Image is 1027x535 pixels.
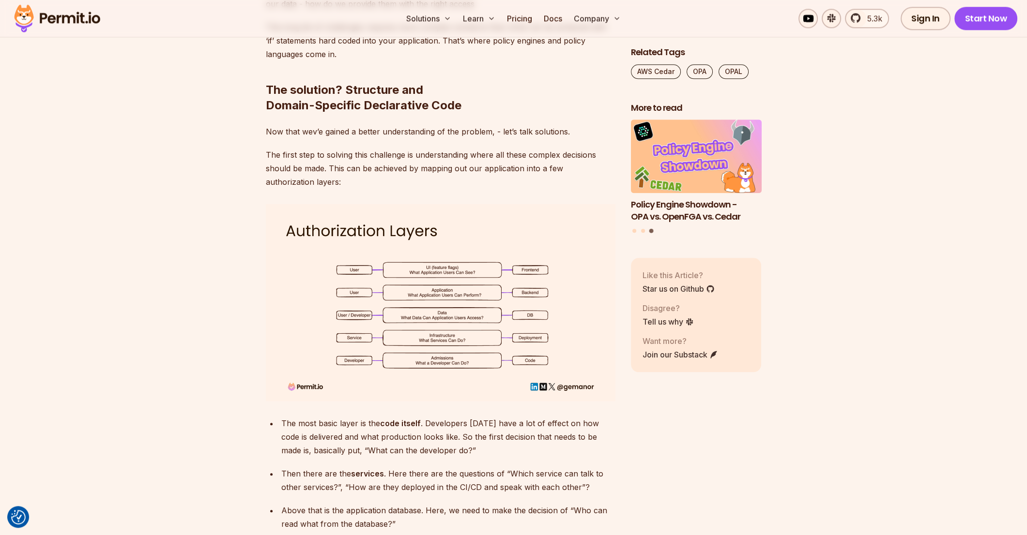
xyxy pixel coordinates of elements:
p: Disagree? [643,302,694,314]
button: Go to slide 3 [649,229,654,233]
a: Star us on Github [643,283,715,295]
a: 5.3k [845,9,889,28]
strong: code itself [380,418,421,428]
button: Consent Preferences [11,510,26,524]
strong: services [351,469,384,478]
button: Learn [459,9,499,28]
a: Join our Substack [643,349,718,360]
div: Then there are the . Here there are the questions of “Which service can talk to other services?”,... [281,467,615,494]
button: Company [570,9,625,28]
p: This long list of challenges requires more complex solutions than what can be achieved with ‘if’ ... [266,20,615,61]
img: Revisit consent button [11,510,26,524]
a: Tell us why [643,316,694,327]
h2: Related Tags [631,46,762,59]
a: OPA [687,64,713,79]
p: The first step to solving this challenge is understanding where all these complex decisions shoul... [266,148,615,189]
div: Posts [631,120,762,235]
span: 5.3k [861,13,882,24]
button: Go to slide 2 [641,229,645,233]
h3: Policy Engine Showdown - OPA vs. OpenFGA vs. Cedar [631,199,762,223]
h2: More to read [631,102,762,114]
p: Now that wev’e gained a better understanding of the problem, - let’s talk solutions. [266,125,615,138]
a: Docs [540,9,566,28]
a: Pricing [503,9,536,28]
li: 3 of 3 [631,120,762,223]
button: Solutions [402,9,455,28]
a: Start Now [954,7,1018,30]
img: Policy Engine Showdown - OPA vs. OpenFGA vs. Cedar [631,120,762,193]
a: AWS Cedar [631,64,681,79]
button: Go to slide 1 [632,229,636,233]
div: Above that is the application database. Here, we need to make the decision of “Who can read what ... [281,504,615,531]
h2: The solution? Structure and Domain-Specific Declarative Code [266,44,615,113]
p: Like this Article? [643,269,715,281]
img: Permit logo [10,2,105,35]
div: The most basic layer is the . Developers [DATE] have a lot of effect on how code is delivered and... [281,416,615,457]
p: Want more? [643,335,718,347]
img: Untitled (51).png [266,204,615,401]
a: OPAL [719,64,749,79]
a: Sign In [901,7,950,30]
